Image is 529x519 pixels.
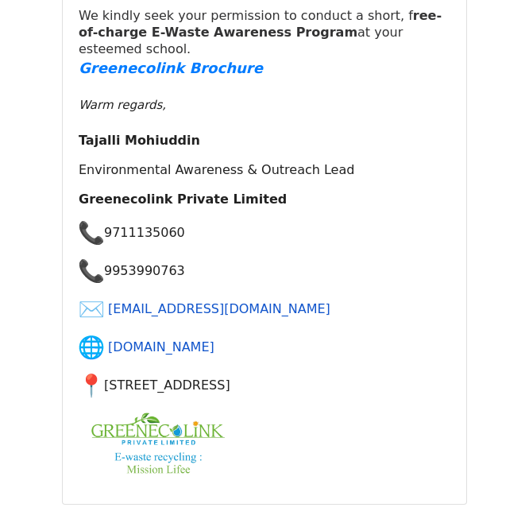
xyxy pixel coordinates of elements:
[450,443,529,519] iframe: Chat Widget
[79,98,166,112] i: Warm regards,
[137,133,200,148] b: ohiuddin
[79,373,450,398] p: [STREET_ADDRESS]
[79,62,263,76] a: Greenecolink Brochure
[79,192,287,207] b: Greenecolink Private Limited
[79,8,442,40] b: ree-of-charge E-Waste Awareness Program
[79,7,450,57] p: We kindly seek your permission to conduct a short, f at your esteemed school.
[79,220,450,246] p: 9711135060
[79,373,104,398] img: 📍
[79,411,237,475] img: AIorK4yTiw3jveHCJ9YN2fnGIAo00y5773kvRiolaLhmE9whMPctOg-zMHt7sQYAF96p_ae-xvDJjM8MJqUu
[79,133,137,148] b: Tajalli M
[108,339,214,354] a: [DOMAIN_NAME]
[79,60,263,76] font: Greenecolink Brochure
[79,335,104,360] img: 🌐
[79,220,104,246] img: 📞
[79,258,450,284] p: 9953990763
[108,301,330,316] a: [EMAIL_ADDRESS][DOMAIN_NAME]
[79,161,450,178] p: Environmental Awareness & Outreach Lead
[79,258,104,284] img: 📞
[79,296,104,322] img: ✉️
